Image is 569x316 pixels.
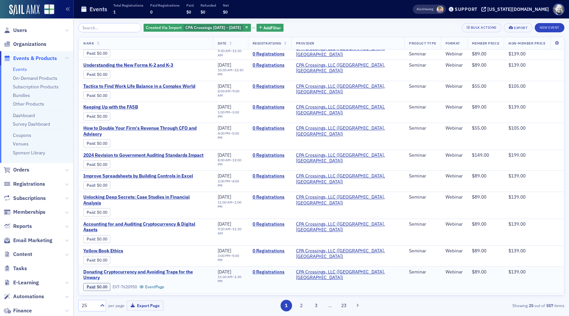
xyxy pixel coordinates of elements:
[44,4,54,15] img: SailAMX
[545,302,554,308] strong: 557
[13,166,29,174] span: Orders
[446,62,463,68] div: Webinar
[446,104,463,110] div: Webinar
[83,139,110,147] div: Paid: 0 - $0
[186,9,191,15] span: $0
[218,62,231,68] span: [DATE]
[253,41,281,46] span: Registrations
[481,7,551,12] button: [US_STATE][DOMAIN_NAME]
[13,101,44,107] a: Other Products
[296,46,400,57] a: CPA Crossings, LLC ([GEOGRAPHIC_DATA], [GEOGRAPHIC_DATA])
[218,158,243,167] div: –
[83,221,208,233] span: Accounting for and Auditing Cryptocurrency & Digital Assets
[281,300,292,311] button: 1
[472,83,486,89] span: $55.00
[83,41,94,46] span: Name
[218,104,231,110] span: [DATE]
[13,208,45,216] span: Memberships
[462,23,501,32] button: Bulk Actions
[82,302,96,309] div: 25
[471,26,497,29] div: Bulk Actions
[472,221,486,227] span: $89.00
[218,48,241,57] time: 11:30 AM
[218,131,239,140] time: 5:00 PM
[218,269,231,275] span: [DATE]
[4,265,27,272] a: Tasks
[87,114,97,119] span: :
[409,194,436,200] div: Seminar
[83,194,208,206] span: Unlocking Deep Secrets: Case Studies in Financial Analysis
[13,121,50,127] a: Survey Dashboard
[87,93,97,98] span: :
[87,72,97,77] span: :
[78,23,141,32] input: Search…
[296,62,400,74] a: CPA Crossings, LLC ([GEOGRAPHIC_DATA], [GEOGRAPHIC_DATA])
[13,180,45,188] span: Registrations
[296,41,314,46] span: Provider
[87,162,95,167] a: Paid
[4,293,44,300] a: Automations
[4,251,32,258] a: Content
[83,83,195,89] a: Tactics to Find Work Life Balance in a Complex World
[218,125,231,131] span: [DATE]
[97,284,107,289] span: $0.00
[13,92,30,98] a: Bundles
[218,200,241,209] time: 1:00 PM
[13,279,39,286] span: E-Learning
[4,208,45,216] a: Memberships
[87,51,95,56] a: Paid
[87,258,97,263] span: :
[311,300,322,311] button: 3
[13,66,27,72] a: Events
[535,24,564,30] a: New Event
[87,210,95,215] a: Paid
[472,152,489,158] span: $149.00
[409,125,436,131] div: Seminar
[508,62,526,68] span: $139.00
[296,104,400,116] span: CPA Crossings, LLC (Rochester, MI)
[146,25,181,30] span: Created Via Import
[218,200,243,209] div: –
[201,3,216,8] p: Refunded
[87,114,95,119] a: Paid
[218,227,230,231] time: 9:30 AM
[253,269,287,275] a: 0 Registrations
[97,210,107,215] span: $0.00
[218,89,230,93] time: 8:00 AM
[253,248,287,254] a: 0 Registrations
[472,173,486,179] span: $89.00
[13,55,57,62] span: Events & Products
[150,3,179,8] p: Paid Registrations
[472,125,486,131] span: $55.00
[13,132,31,138] a: Coupons
[13,27,27,34] span: Users
[218,68,243,77] div: –
[508,41,545,46] span: Non-Member Price
[83,208,110,216] div: Paid: 0 - $0
[87,183,95,188] a: Paid
[409,104,436,110] div: Seminar
[472,41,499,46] span: Member Price
[4,307,32,314] a: Finance
[508,248,526,254] span: $139.00
[113,3,143,8] p: Total Registrations
[83,235,110,243] div: Paid: 0 - $0
[508,221,526,227] span: $139.00
[253,194,287,200] a: 0 Registrations
[253,104,287,110] a: 0 Registrations
[472,194,486,200] span: $89.00
[218,131,243,140] div: –
[253,125,287,131] a: 0 Registrations
[97,93,107,98] span: $0.00
[87,141,95,146] a: Paid
[508,83,526,89] span: $105.00
[87,258,95,263] a: Paid
[508,104,526,110] span: $139.00
[4,27,27,34] a: Users
[253,51,287,57] a: 0 Registrations
[9,5,40,15] img: SailAMX
[446,269,463,275] div: Webinar
[4,180,45,188] a: Registrations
